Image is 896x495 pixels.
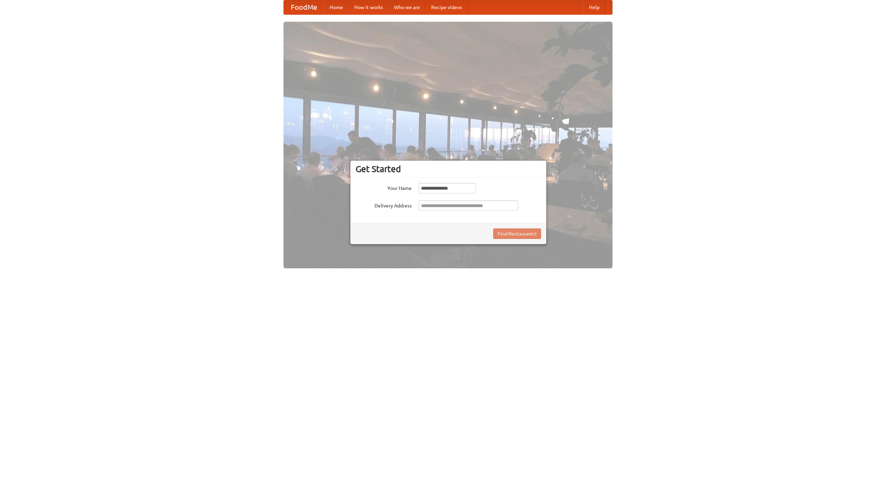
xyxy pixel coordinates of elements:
a: FoodMe [284,0,324,14]
a: Help [583,0,605,14]
h3: Get Started [356,164,541,174]
label: Your Name [356,183,412,192]
a: How it works [349,0,388,14]
a: Recipe videos [426,0,468,14]
label: Delivery Address [356,200,412,209]
button: Find Restaurants! [493,228,541,239]
a: Who we are [388,0,426,14]
a: Home [324,0,349,14]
